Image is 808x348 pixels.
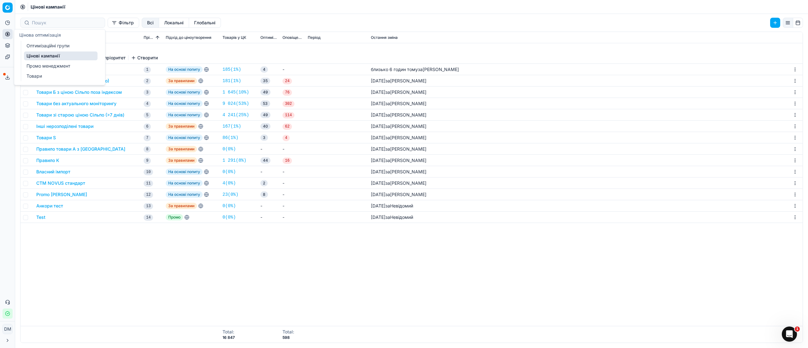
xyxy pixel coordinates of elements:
[223,78,241,84] a: 181(1%)
[371,191,426,198] div: за [PERSON_NAME]
[166,89,203,95] span: На основі попиту
[36,112,124,118] button: Товари зі старою ціною Сільпо (>7 днів)
[36,191,87,198] button: Promo [PERSON_NAME]
[258,200,280,212] td: -
[371,67,418,72] span: близько 6 годин тому
[280,143,305,155] td: -
[166,78,197,84] span: За правилами
[260,78,270,84] span: 35
[36,100,116,107] button: Товари без актуального моніторингу
[223,35,246,40] span: Товарів у ЦК
[223,135,238,141] a: 86(1%)
[144,146,151,153] span: 8
[144,158,151,164] span: 9
[371,146,426,152] div: за [PERSON_NAME]
[371,169,385,174] span: [DATE]
[24,62,98,70] a: Промо менеджмент
[371,112,426,118] div: за [PERSON_NAME]
[223,112,249,118] a: 4 241(25%)
[282,89,292,96] span: 76
[36,214,45,220] button: Test
[166,35,211,40] span: Підхід до ціноутворення
[166,203,197,209] span: За правилами
[371,123,385,129] span: [DATE]
[280,189,305,200] td: -
[131,55,158,61] button: Створити
[371,78,426,84] div: за [PERSON_NAME]
[782,327,797,342] iframe: Intercom live chat
[371,35,398,40] span: Остання зміна
[36,135,56,141] button: Товари S
[24,51,98,60] a: Цінові кампанії
[371,214,413,220] div: за Невідомий
[795,327,800,332] span: 1
[371,214,385,220] span: [DATE]
[166,66,203,73] span: На основі попиту
[223,157,247,164] a: 1 291(8%)
[371,146,385,152] span: [DATE]
[282,112,294,118] span: 114
[371,203,413,209] div: за Невідомий
[36,169,70,175] button: Власний імпорт
[189,18,221,28] button: global
[371,192,385,197] span: [DATE]
[223,214,236,220] a: 0(0%)
[282,101,294,107] span: 302
[108,18,139,28] button: Фільтр
[144,101,151,107] span: 4
[32,20,101,26] input: Пошук
[3,324,12,334] span: DM
[223,66,241,73] a: 185(1%)
[371,89,385,95] span: [DATE]
[282,329,294,335] div: Total :
[31,4,65,10] span: Цінові кампанії
[144,169,153,175] span: 10
[258,143,280,155] td: -
[280,212,305,223] td: -
[166,100,203,107] span: На основі попиту
[144,123,151,130] span: 6
[260,191,268,198] span: 8
[223,100,249,107] a: 9 024(53%)
[223,169,236,175] a: 0(0%)
[144,192,153,198] span: 12
[36,203,63,209] button: Анкори тест
[282,78,292,84] span: 24
[166,180,203,186] span: На основі попиту
[36,89,122,95] button: Товари Б з ціною Сільпо поза індексом
[371,112,385,117] span: [DATE]
[36,123,93,129] button: Інші нерозподілені товари
[260,135,268,141] span: 3
[282,335,294,340] div: 598
[223,89,249,95] a: 1 645(10%)
[371,157,426,164] div: за [PERSON_NAME]
[144,78,151,84] span: 2
[308,35,321,40] span: Період
[223,203,236,209] a: 0(0%)
[223,335,235,340] div: 16 847
[31,4,65,10] nav: breadcrumb
[280,166,305,177] td: -
[223,329,235,335] div: Total :
[371,203,385,208] span: [DATE]
[371,123,426,129] div: за [PERSON_NAME]
[371,66,459,73] div: за [PERSON_NAME]
[371,169,426,175] div: за [PERSON_NAME]
[223,180,236,186] a: 4(0%)
[144,180,153,187] span: 11
[142,18,159,28] button: all
[154,34,161,41] button: Sorted by Пріоритет ascending
[36,157,59,164] button: Правило K
[223,146,236,152] a: 0(0%)
[144,203,153,209] span: 13
[371,180,426,186] div: за [PERSON_NAME]
[144,214,153,221] span: 14
[260,180,268,186] span: 2
[159,18,189,28] button: local
[371,180,385,186] span: [DATE]
[282,35,303,40] span: Оповіщення
[144,67,151,73] span: 1
[24,72,98,81] a: Товари
[166,169,203,175] span: На основі попиту
[282,123,292,130] span: 62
